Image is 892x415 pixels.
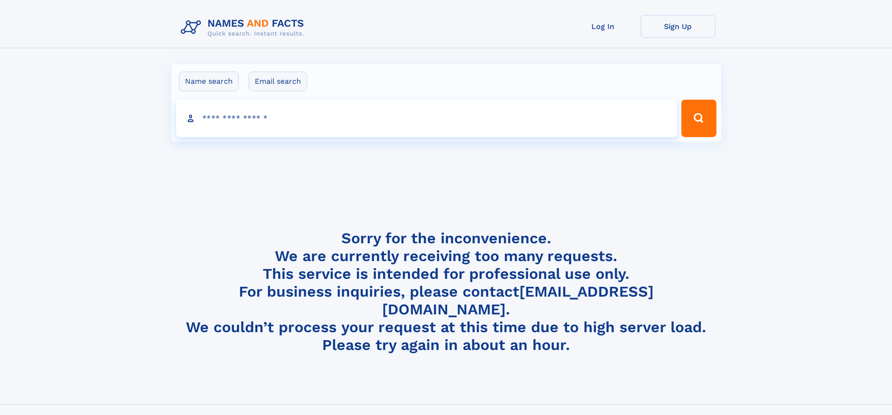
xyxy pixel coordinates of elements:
[681,100,716,137] button: Search Button
[176,100,678,137] input: search input
[566,15,641,38] a: Log In
[382,283,654,318] a: [EMAIL_ADDRESS][DOMAIN_NAME]
[249,72,307,91] label: Email search
[179,72,239,91] label: Name search
[641,15,715,38] a: Sign Up
[177,229,715,354] h4: Sorry for the inconvenience. We are currently receiving too many requests. This service is intend...
[177,15,312,40] img: Logo Names and Facts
